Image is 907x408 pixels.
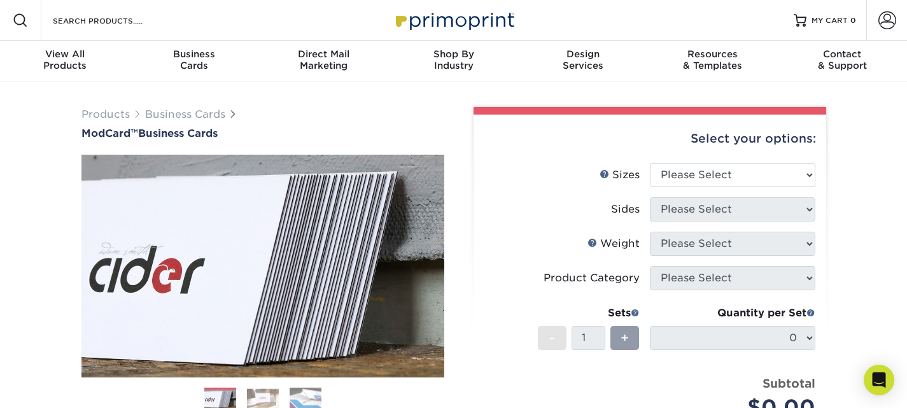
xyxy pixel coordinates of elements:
[389,48,519,71] div: Industry
[850,16,856,25] span: 0
[145,108,225,120] a: Business Cards
[621,328,629,348] span: +
[600,167,640,183] div: Sizes
[259,41,389,81] a: Direct MailMarketing
[648,41,778,81] a: Resources& Templates
[259,48,389,71] div: Marketing
[763,376,815,390] strong: Subtotal
[518,48,648,60] span: Design
[81,108,130,120] a: Products
[812,15,848,26] span: MY CART
[648,48,778,71] div: & Templates
[518,41,648,81] a: DesignServices
[544,271,640,286] div: Product Category
[247,388,279,408] img: Business Cards 02
[648,48,778,60] span: Resources
[518,48,648,71] div: Services
[650,306,815,321] div: Quantity per Set
[389,48,519,60] span: Shop By
[81,127,138,139] span: ModCard™
[484,115,816,163] div: Select your options:
[52,13,176,28] input: SEARCH PRODUCTS.....
[130,41,260,81] a: BusinessCards
[81,127,444,139] h1: Business Cards
[390,6,517,34] img: Primoprint
[389,41,519,81] a: Shop ByIndustry
[538,306,640,321] div: Sets
[864,365,894,395] div: Open Intercom Messenger
[611,202,640,217] div: Sides
[259,48,389,60] span: Direct Mail
[130,48,260,60] span: Business
[3,369,108,404] iframe: Google Customer Reviews
[549,328,555,348] span: -
[587,236,640,251] div: Weight
[81,127,444,139] a: ModCard™Business Cards
[777,48,907,60] span: Contact
[777,48,907,71] div: & Support
[130,48,260,71] div: Cards
[777,41,907,81] a: Contact& Support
